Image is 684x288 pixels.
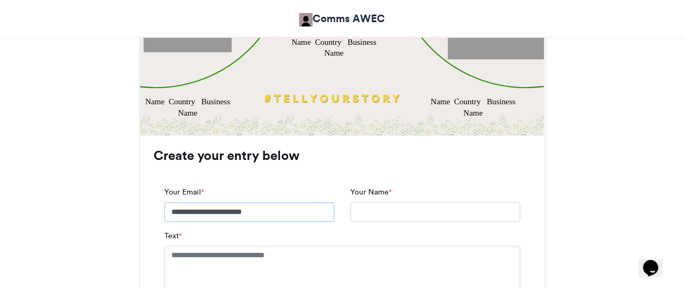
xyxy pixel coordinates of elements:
div: Name Country Business Name [429,96,517,118]
div: Name Country Business Name [290,36,378,59]
label: Your Email [164,186,204,198]
h3: Create your entry below [154,149,531,162]
div: Name Country Business Name [143,96,231,118]
label: Your Name [350,186,391,198]
iframe: chat widget [639,245,673,277]
a: Comms AWEC [299,11,385,26]
img: Comms AWEC [299,13,313,26]
label: Text [164,230,182,242]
